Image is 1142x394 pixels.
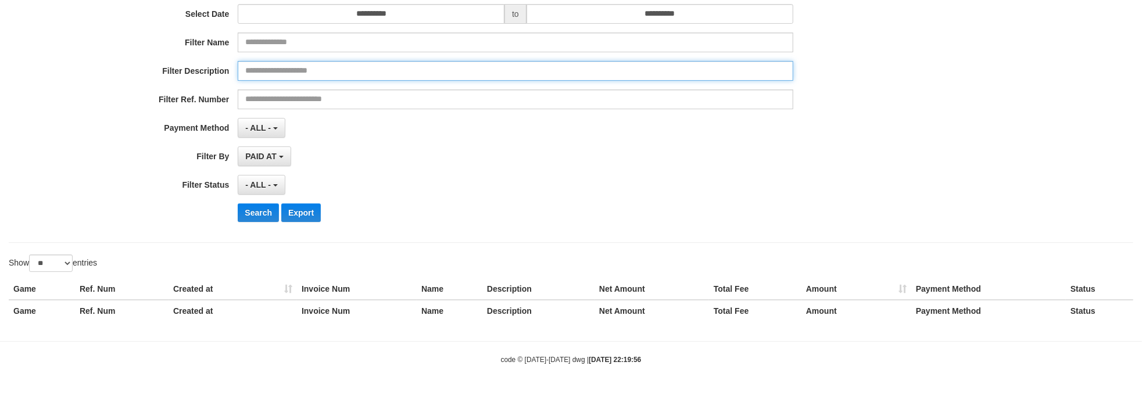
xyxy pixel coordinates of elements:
small: code © [DATE]-[DATE] dwg | [501,356,642,364]
th: Ref. Num [75,300,169,321]
button: PAID AT [238,146,291,166]
th: Amount [801,300,911,321]
th: Status [1066,278,1133,300]
th: Total Fee [709,300,801,321]
th: Description [482,300,595,321]
button: - ALL - [238,175,285,195]
strong: [DATE] 22:19:56 [589,356,641,364]
th: Created at [169,278,297,300]
th: Game [9,278,75,300]
th: Game [9,300,75,321]
span: PAID AT [245,152,276,161]
th: Name [417,278,482,300]
th: Description [482,278,595,300]
button: Export [281,203,321,222]
button: Search [238,203,279,222]
th: Total Fee [709,278,801,300]
select: Showentries [29,255,73,272]
label: Show entries [9,255,97,272]
th: Net Amount [595,300,709,321]
span: to [504,4,527,24]
th: Invoice Num [297,300,417,321]
th: Name [417,300,482,321]
th: Ref. Num [75,278,169,300]
th: Amount [801,278,911,300]
th: Created at [169,300,297,321]
th: Status [1066,300,1133,321]
th: Net Amount [595,278,709,300]
th: Payment Method [911,300,1066,321]
th: Payment Method [911,278,1066,300]
span: - ALL - [245,180,271,189]
button: - ALL - [238,118,285,138]
th: Invoice Num [297,278,417,300]
span: - ALL - [245,123,271,132]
